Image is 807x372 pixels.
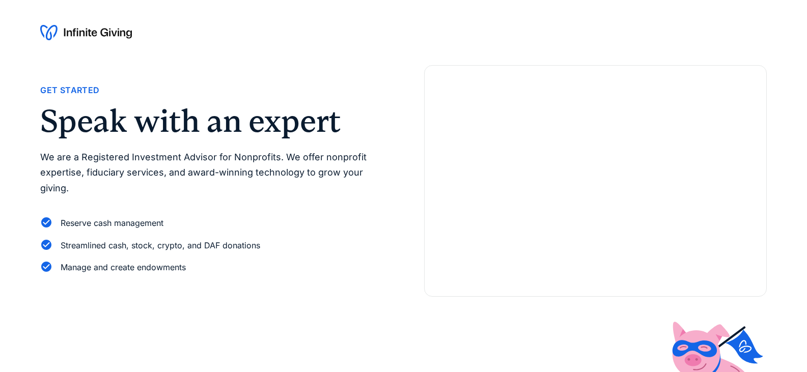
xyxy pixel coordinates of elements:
div: Streamlined cash, stock, crypto, and DAF donations [61,239,260,252]
iframe: Form 0 [441,98,750,280]
p: We are a Registered Investment Advisor for Nonprofits. We offer nonprofit expertise, fiduciary se... [40,150,383,196]
div: Get Started [40,83,99,97]
div: Manage and create endowments [61,261,186,274]
h2: Speak with an expert [40,105,383,137]
div: Reserve cash management [61,216,163,230]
